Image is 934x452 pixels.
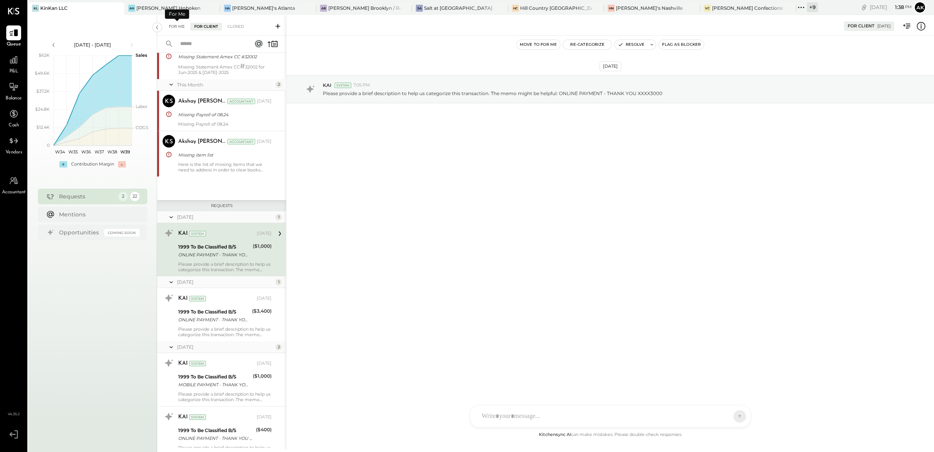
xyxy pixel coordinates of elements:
[177,279,274,285] div: [DATE]
[257,295,272,302] div: [DATE]
[59,41,126,48] div: [DATE] - [DATE]
[877,23,891,29] div: [DATE]
[0,106,27,129] a: Cash
[807,2,818,12] div: + 9
[2,189,26,196] span: Accountant
[328,5,401,11] div: [PERSON_NAME] Brooklyn / Rebel Cafe
[178,111,269,119] div: Missing Payroll of 08.24
[512,5,519,12] div: HC
[104,229,140,236] div: Coming Soon
[55,149,65,155] text: W34
[59,193,115,200] div: Requests
[323,82,331,88] span: KAI
[563,40,612,49] button: Re-Categorize
[870,4,912,11] div: [DATE]
[189,231,206,236] div: System
[257,414,272,420] div: [DATE]
[40,5,68,11] div: KinKan LLC
[253,242,272,250] div: ($1,000)
[118,161,126,167] div: -
[118,192,128,201] div: 2
[35,106,50,112] text: $24.8K
[616,5,683,11] div: [PERSON_NAME]'s Nashville
[227,99,255,104] div: Accountant
[323,90,662,97] p: Please provide a brief description to help us categorize this transaction. The memo might be help...
[59,229,100,236] div: Opportunities
[257,139,272,145] div: [DATE]
[189,414,206,420] div: System
[353,82,370,88] span: 7:05 PM
[59,161,67,167] div: +
[39,52,50,58] text: $62K
[257,98,272,104] div: [DATE]
[615,40,648,49] button: Resolve
[520,5,592,11] div: Hill Country [GEOGRAPHIC_DATA]
[276,214,282,220] div: 1
[416,5,423,12] div: Sa
[659,40,704,49] button: Flag as Blocker
[517,40,560,49] button: Move to for me
[177,214,274,220] div: [DATE]
[130,192,140,201] div: 22
[94,149,104,155] text: W37
[320,5,327,12] div: AB
[161,203,282,209] div: Requests
[178,162,272,173] div: Here is the list of missing items that we need to address in order to clear books records. Cash C...
[178,326,272,337] div: Please provide a brief description to help us categorize this transaction. The memo might be help...
[178,391,272,402] div: Please provide a brief description to help us categorize this transaction. The memo might be help...
[178,413,188,421] div: KAI
[178,97,226,105] div: Akshay [PERSON_NAME]
[35,70,50,76] text: $49.6K
[256,426,272,434] div: ($400)
[224,5,231,12] div: HA
[178,434,254,442] div: ONLINE PAYMENT - THANK YOU XXXX3000
[128,5,135,12] div: AH
[227,139,255,144] div: Accountant
[5,95,22,102] span: Balance
[257,231,272,237] div: [DATE]
[608,5,615,12] div: HN
[178,63,272,75] div: Missing Statement Amex CC 32002 for Jun-2025 & [DATE]-2025
[178,121,272,127] div: Missing Payroll of 08.24
[0,133,27,156] a: Vendors
[0,173,27,196] a: Accountant
[190,23,222,31] div: For Client
[59,211,136,218] div: Mentions
[253,372,272,380] div: ($1,000)
[276,81,282,88] div: 2
[107,149,117,155] text: W38
[335,83,351,88] div: System
[276,344,282,350] div: 2
[178,373,250,381] div: 1999 To Be Classified B/S
[252,307,272,315] div: ($3,400)
[32,5,39,12] div: KL
[165,23,189,31] div: For Me
[71,161,114,167] div: Contribution Margin
[36,124,50,130] text: $12.4K
[178,360,188,367] div: KAI
[914,1,926,14] button: Ak
[136,104,147,109] text: Labor
[9,68,18,75] span: P&L
[47,142,50,148] text: 0
[189,361,206,366] div: System
[136,52,147,58] text: Sales
[189,296,206,301] div: System
[848,23,875,29] div: For Client
[136,5,200,11] div: [PERSON_NAME] Hoboken
[5,149,22,156] span: Vendors
[704,5,711,12] div: VC
[9,122,19,129] span: Cash
[224,23,248,31] div: Closed
[0,52,27,75] a: P&L
[712,5,784,11] div: [PERSON_NAME] Confections - [GEOGRAPHIC_DATA]
[860,3,868,11] div: copy link
[178,243,250,251] div: 1999 To Be Classified B/S
[81,149,91,155] text: W36
[240,62,245,70] span: #
[178,316,250,324] div: ONLINE PAYMENT - THANK YOU XXXX3000
[7,41,21,48] span: Queue
[178,261,272,272] div: Please provide a brief description to help us categorize this transaction. The memo might be help...
[120,149,130,155] text: W39
[178,53,269,61] div: Missing Statement Amex CC #32002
